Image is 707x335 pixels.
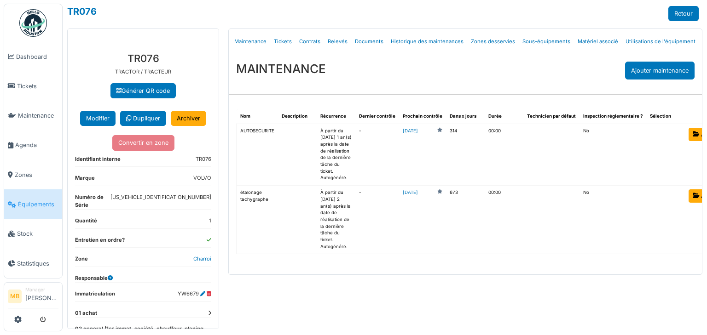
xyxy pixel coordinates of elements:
dt: Immatriculation [75,290,115,301]
li: MB [8,290,22,303]
dd: YW6679 [178,290,211,298]
a: Sous-équipements [519,31,574,52]
dt: Marque [75,174,95,186]
a: MB Manager[PERSON_NAME] [8,286,58,308]
dt: Identifiant interne [75,155,121,167]
a: Utilisations de l'équipement [622,31,699,52]
a: Dupliquer [120,111,166,126]
a: Zones [4,160,62,189]
th: Nom [237,109,278,124]
th: Dernier contrôle [355,109,399,124]
li: [PERSON_NAME] [25,286,58,306]
span: translation missing: fr.shared.no [583,128,589,133]
span: Maintenance [18,111,58,120]
a: Maintenance [4,101,62,131]
span: Zones [15,170,58,179]
td: 314 [446,124,485,186]
th: Prochain contrôle [399,109,446,124]
span: Dashboard [16,52,58,61]
a: Générer QR code [110,83,176,98]
td: - [355,186,399,254]
th: Durée [485,109,523,124]
td: 00:00 [485,186,523,254]
div: Manager [25,286,58,293]
a: Retour [668,6,699,21]
a: Statistiques [4,249,62,278]
img: Badge_color-CXgf-gQk.svg [19,9,47,37]
span: Tickets [17,82,58,91]
a: Équipements [4,189,62,219]
h3: MAINTENANCE [236,62,326,76]
a: Tickets [270,31,296,52]
a: Maintenance [231,31,270,52]
th: Description [278,109,317,124]
a: Charroi [193,256,211,262]
a: Documents [351,31,387,52]
span: Stock [17,229,58,238]
span: Statistiques [17,259,58,268]
td: étalonage tachygraphe [237,186,278,254]
dt: Entretien en ordre? [75,236,125,248]
a: Zones desservies [467,31,519,52]
button: Modifier [80,111,116,126]
dt: Numéro de Série [75,193,110,209]
dd: TR076 [196,155,211,163]
a: Agenda [4,131,62,160]
a: TR076 [67,6,97,17]
span: Équipements [18,200,58,209]
a: Stock [4,219,62,249]
td: 673 [446,186,485,254]
a: Historique des maintenances [387,31,467,52]
dt: 01 achat [75,309,211,317]
a: Matériel associé [574,31,622,52]
h3: TR076 [75,52,211,64]
th: Récurrence [317,109,355,124]
span: translation missing: fr.shared.no [583,190,589,195]
dt: Responsable [75,274,113,282]
td: AUTOSECURITE [237,124,278,186]
td: 00:00 [485,124,523,186]
a: Dashboard [4,42,62,71]
th: Dans x jours [446,109,485,124]
span: Agenda [15,141,58,149]
a: Tickets [4,71,62,101]
dd: [US_VEHICLE_IDENTIFICATION_NUMBER] [110,193,211,205]
td: À partir du [DATE] 1 an(s) après la date de réalisation de la dernière tâche du ticket. Autogénéré. [317,124,355,186]
a: Relevés [324,31,351,52]
th: Inspection réglementaire ? [580,109,646,124]
th: Technicien par défaut [523,109,580,124]
td: - [355,124,399,186]
a: [DATE] [403,189,418,196]
dt: Quantité [75,217,97,228]
dd: 1 [209,217,211,225]
p: TRACTOR / TRACTEUR [75,68,211,76]
dt: Zone [75,255,88,267]
div: Ajouter maintenance [625,62,695,79]
a: [DATE] [403,128,418,135]
th: Sélection [646,109,685,124]
a: Contrats [296,31,324,52]
a: Archiver [171,111,206,126]
dd: VOLVO [193,174,211,182]
td: À partir du [DATE] 2 an(s) après la date de réalisation de la dernière tâche du ticket. Autogénéré. [317,186,355,254]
